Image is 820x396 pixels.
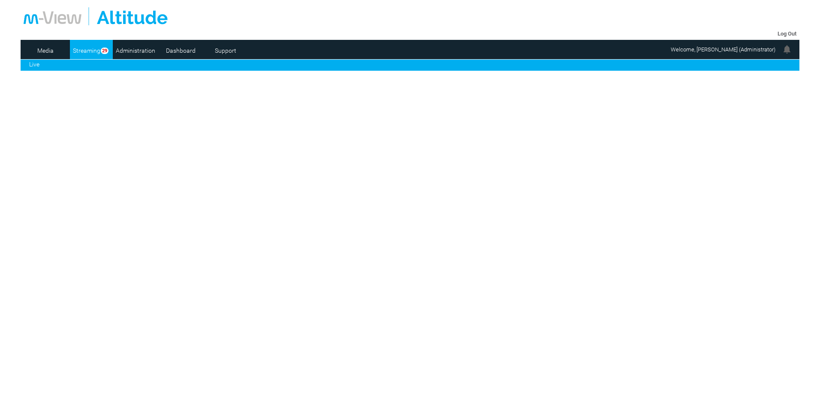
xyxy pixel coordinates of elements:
[782,44,792,54] img: bell24.png
[115,44,157,57] a: Administration
[25,44,66,57] a: Media
[778,30,796,37] a: Log Out
[205,44,247,57] a: Support
[29,61,39,68] a: Live
[101,48,109,54] span: 29
[160,44,202,57] a: Dashboard
[70,44,104,57] a: Streaming
[671,46,775,53] span: Welcome, [PERSON_NAME] (Administrator)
